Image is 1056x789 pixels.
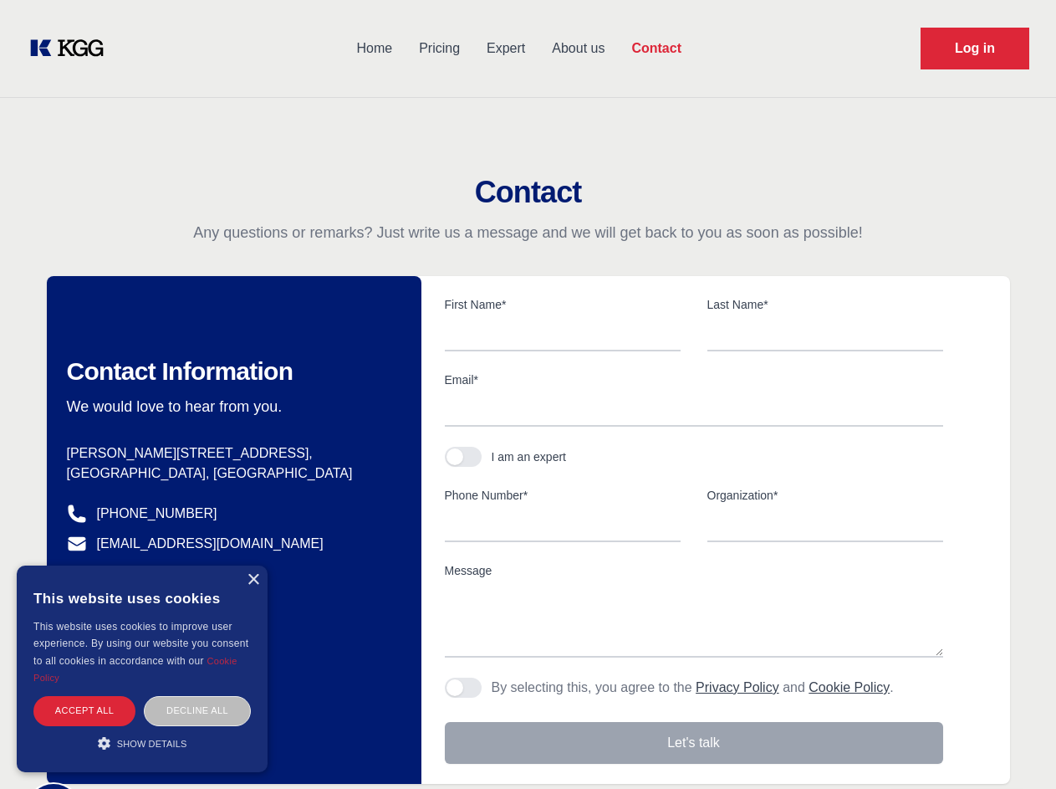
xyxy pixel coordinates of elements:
p: We would love to hear from you. [67,397,395,417]
p: [PERSON_NAME][STREET_ADDRESS], [67,443,395,464]
div: This website uses cookies [33,578,251,618]
button: Let's talk [445,722,943,764]
a: Privacy Policy [696,680,779,694]
a: About us [538,27,618,70]
h2: Contact [20,176,1036,209]
label: Message [445,562,943,579]
a: [PHONE_NUMBER] [97,504,217,524]
a: Home [343,27,406,70]
a: Contact [618,27,695,70]
p: Any questions or remarks? Just write us a message and we will get back to you as soon as possible! [20,223,1036,243]
label: Organization* [707,487,943,504]
label: Phone Number* [445,487,681,504]
span: This website uses cookies to improve user experience. By using our website you consent to all coo... [33,621,248,667]
label: First Name* [445,296,681,313]
label: Last Name* [707,296,943,313]
a: Request Demo [921,28,1029,69]
a: Cookie Policy [33,656,237,683]
div: Decline all [144,696,251,725]
label: Email* [445,371,943,388]
div: Accept all [33,696,135,725]
h2: Contact Information [67,356,395,387]
div: Show details [33,735,251,751]
a: Pricing [406,27,473,70]
p: By selecting this, you agree to the and . [492,678,894,698]
iframe: Chat Widget [972,709,1056,789]
a: KOL Knowledge Platform: Talk to Key External Experts (KEE) [27,35,117,62]
a: Expert [473,27,538,70]
span: Show details [117,739,187,749]
a: @knowledgegategroup [67,564,233,584]
p: [GEOGRAPHIC_DATA], [GEOGRAPHIC_DATA] [67,464,395,484]
a: Cookie Policy [809,680,890,694]
div: I am an expert [492,448,567,465]
a: [EMAIL_ADDRESS][DOMAIN_NAME] [97,534,324,554]
div: Close [247,574,259,587]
